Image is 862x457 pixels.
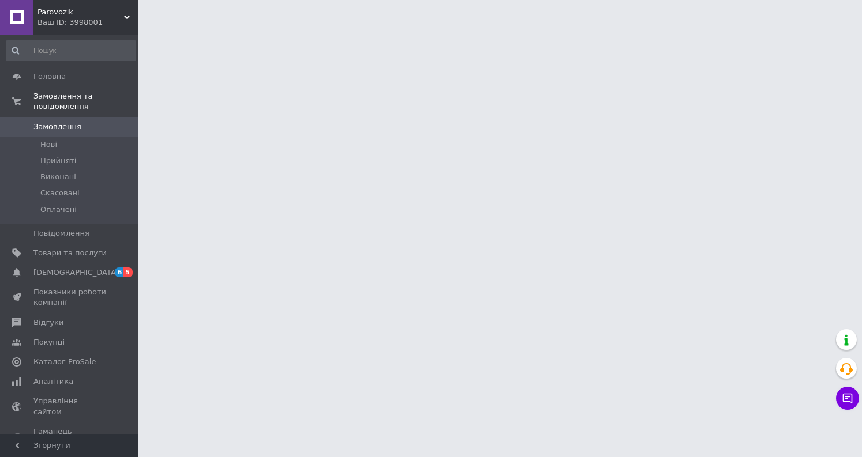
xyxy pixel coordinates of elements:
[33,71,66,82] span: Головна
[33,248,107,258] span: Товари та послуги
[33,228,89,239] span: Повідомлення
[40,188,80,198] span: Скасовані
[33,267,119,278] span: [DEMOGRAPHIC_DATA]
[33,91,138,112] span: Замовлення та повідомлення
[836,387,859,410] button: Чат з покупцем
[40,205,77,215] span: Оплачені
[40,172,76,182] span: Виконані
[33,426,107,447] span: Гаманець компанії
[38,17,138,28] div: Ваш ID: 3998001
[33,357,96,367] span: Каталог ProSale
[38,7,124,17] span: Parovozik
[33,318,63,328] span: Відгуки
[33,337,65,348] span: Покупці
[33,122,81,132] span: Замовлення
[123,267,133,277] span: 5
[40,139,57,150] span: Нові
[6,40,136,61] input: Пошук
[40,156,76,166] span: Прийняті
[33,376,73,387] span: Аналітика
[33,396,107,417] span: Управління сайтом
[115,267,124,277] span: 6
[33,287,107,308] span: Показники роботи компанії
